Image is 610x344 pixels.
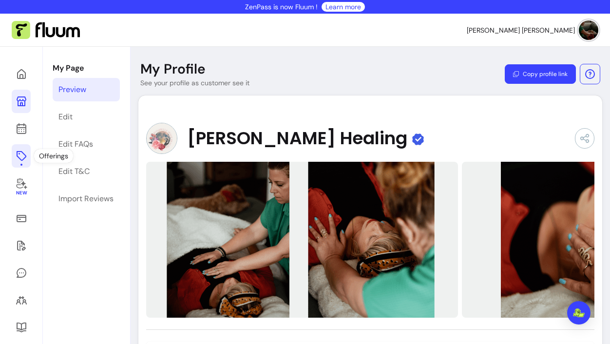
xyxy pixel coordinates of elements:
a: Clients [12,288,31,312]
a: Edit [53,105,120,129]
a: Home [12,62,31,86]
div: Offerings [34,149,73,163]
p: ZenPass is now Fluum ! [245,2,318,12]
span: [PERSON_NAME] [PERSON_NAME] [467,25,575,35]
a: Sales [12,207,31,230]
div: Import Reviews [58,193,114,205]
div: Open Intercom Messenger [567,301,591,325]
a: My Page [12,90,31,113]
a: Edit T&C [53,160,120,183]
img: Fluum Logo [12,21,80,39]
a: My Messages [12,261,31,285]
a: Preview [53,78,120,101]
p: My Profile [140,60,206,78]
a: Resources [12,316,31,339]
a: Import Reviews [53,187,120,210]
div: Preview [58,84,86,96]
img: Provider image [146,123,177,154]
div: Edit [58,111,73,123]
a: Edit FAQs [53,133,120,156]
a: Learn more [325,2,361,12]
span: [PERSON_NAME] Healing [187,129,407,148]
button: Copy profile link [505,64,576,84]
button: avatar[PERSON_NAME] [PERSON_NAME] [467,20,598,40]
div: Edit T&C [58,166,90,177]
img: https://d22cr2pskkweo8.cloudfront.net/14ca963f-54f6-4267-ab7e-7e0e4ef44063 [146,162,458,318]
p: My Page [53,62,120,74]
a: Waivers [12,234,31,257]
p: See your profile as customer see it [140,78,249,88]
span: New [16,190,26,196]
a: Offerings [12,144,31,168]
a: Calendar [12,117,31,140]
a: New [12,172,31,203]
img: avatar [579,20,598,40]
div: Edit FAQs [58,138,93,150]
